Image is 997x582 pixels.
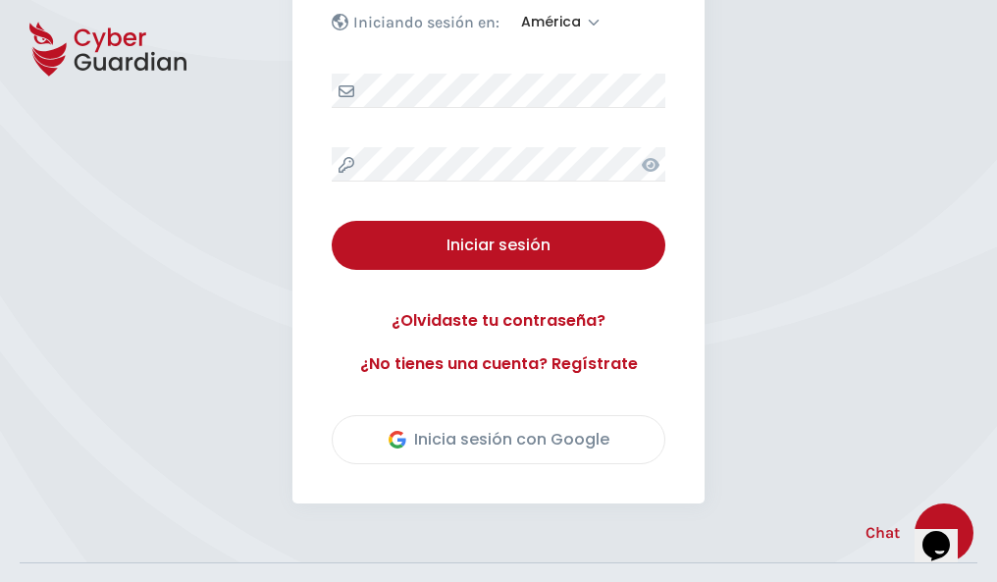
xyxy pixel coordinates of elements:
iframe: chat widget [915,503,977,562]
div: Iniciar sesión [346,234,651,257]
button: Inicia sesión con Google [332,415,665,464]
span: Chat [866,521,900,545]
div: Inicia sesión con Google [389,428,609,451]
a: ¿Olvidaste tu contraseña? [332,309,665,333]
a: ¿No tienes una cuenta? Regístrate [332,352,665,376]
button: Iniciar sesión [332,221,665,270]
